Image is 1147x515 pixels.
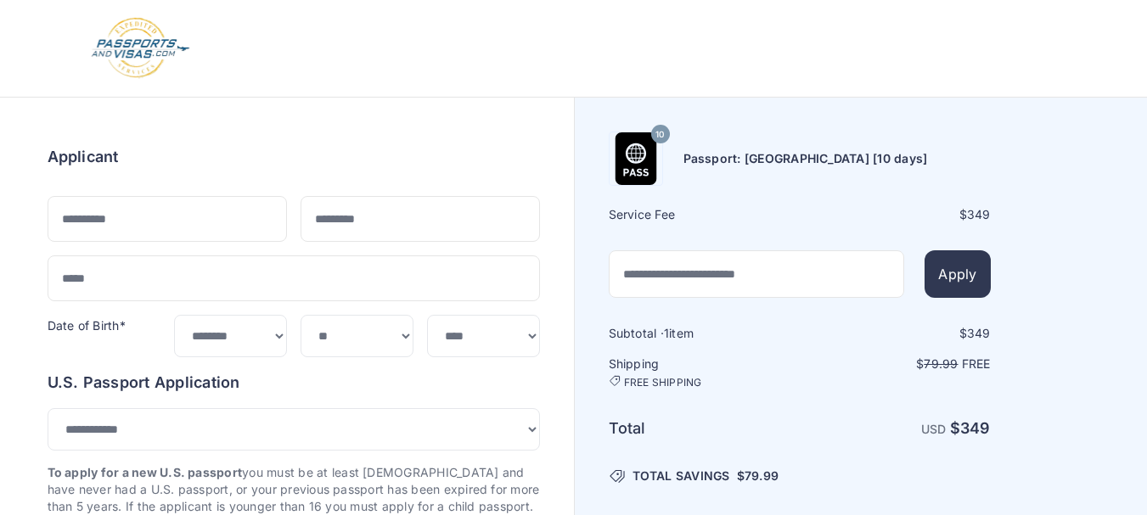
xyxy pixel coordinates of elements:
[633,467,730,484] span: TOTAL SAVINGS
[925,250,990,298] button: Apply
[921,422,947,436] span: USD
[655,124,664,146] span: 10
[801,325,991,342] div: $
[683,150,928,167] h6: Passport: [GEOGRAPHIC_DATA] [10 days]
[745,468,779,483] span: 79.99
[801,206,991,223] div: $
[48,318,126,333] label: Date of Birth*
[967,326,991,340] span: 349
[48,465,243,479] strong: To apply for a new U.S. passport
[48,371,540,395] h6: U.S. Passport Application
[609,417,798,440] h6: Total
[664,326,669,340] span: 1
[950,419,991,437] strong: $
[609,325,798,342] h6: Subtotal · item
[624,376,702,389] span: FREE SHIPPING
[962,356,991,371] span: Free
[609,206,798,223] h6: Service Fee
[801,355,991,372] p: $
[737,467,779,484] span: $
[960,419,991,437] span: 349
[48,145,119,169] h6: Applicant
[924,356,958,371] span: 79.99
[90,17,191,80] img: Logo
[610,132,662,185] img: Product Name
[967,207,991,221] span: 349
[609,355,798,389] h6: Shipping
[48,464,540,515] p: you must be at least [DEMOGRAPHIC_DATA] and have never had a U.S. passport, or your previous pass...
